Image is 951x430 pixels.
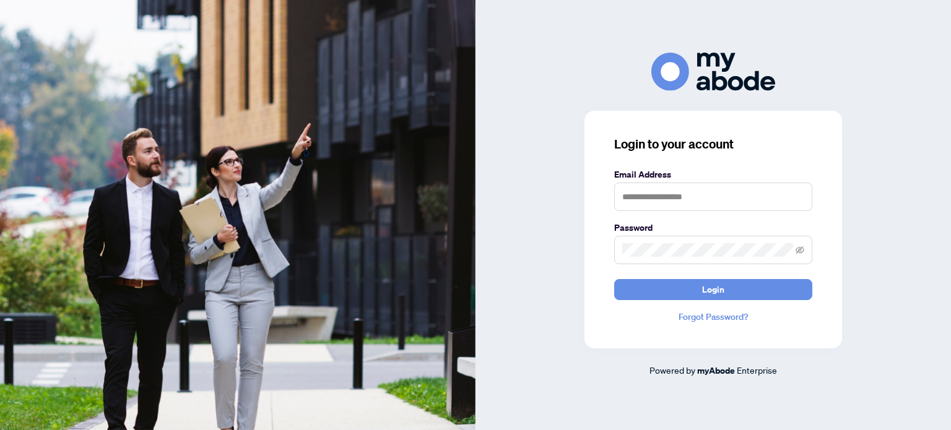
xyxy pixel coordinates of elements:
[614,310,812,324] a: Forgot Password?
[614,135,812,153] h3: Login to your account
[651,53,775,90] img: ma-logo
[614,168,812,181] label: Email Address
[614,279,812,300] button: Login
[614,221,812,234] label: Password
[702,280,724,299] span: Login
[737,364,777,376] span: Enterprise
[697,364,735,377] a: myAbode
[649,364,695,376] span: Powered by
[796,246,804,254] span: eye-invisible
